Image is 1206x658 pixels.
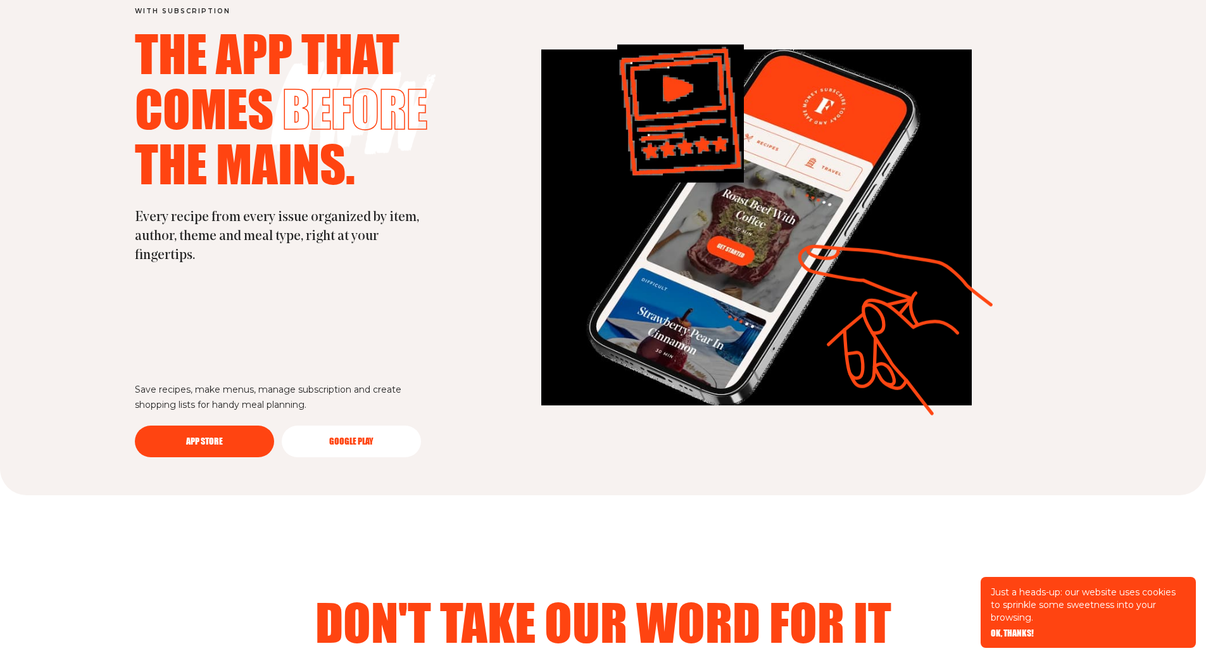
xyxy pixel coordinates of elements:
span: the mains. [135,138,355,189]
button: OK, THANKS! [991,629,1034,638]
span: Google Play [329,437,374,446]
p: Just a heads-up: our website uses cookies to sprinkle some sweetness into your browsing. [991,586,1186,624]
h3: Every recipe from every issue organized by item, author, theme and meal type, right at your finge... [135,208,426,265]
span: before [282,83,427,134]
p: Save recipes, make menus, manage subscription and create shopping lists for handy meal planning. [135,383,426,413]
span: The app that [135,28,399,79]
a: Google Play [282,426,421,457]
a: App Store [135,426,274,457]
span: App Store [186,437,223,446]
img: finger pointing to the device [617,44,744,182]
span: comes [135,83,273,134]
h2: Don't take our word for it [135,597,1072,647]
img: subscription [541,49,972,405]
p: with subscription [135,8,489,15]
